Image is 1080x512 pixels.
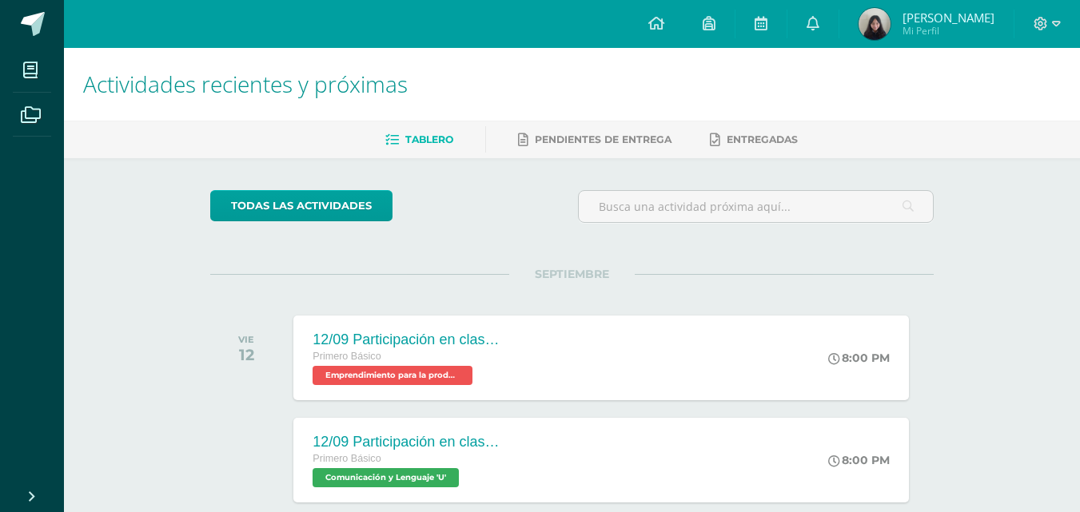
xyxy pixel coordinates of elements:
[405,133,453,145] span: Tablero
[238,345,254,364] div: 12
[903,10,994,26] span: [PERSON_NAME]
[535,133,672,145] span: Pendientes de entrega
[313,331,504,348] div: 12/09 Participación en clase 🙋‍♂️🙋‍♀️
[579,191,933,222] input: Busca una actividad próxima aquí...
[518,127,672,153] a: Pendientes de entrega
[509,267,635,281] span: SEPTIEMBRE
[828,351,890,365] div: 8:00 PM
[727,133,798,145] span: Entregadas
[313,366,472,385] span: Emprendimiento para la productividad 'U'
[313,433,504,450] div: 12/09 Participación en clase 🙋‍♂️🙋‍♀️
[859,8,891,40] img: b98dcfdf1e9a445b6df2d552ad5736ea.png
[385,127,453,153] a: Tablero
[710,127,798,153] a: Entregadas
[903,24,994,38] span: Mi Perfil
[83,69,408,99] span: Actividades recientes y próximas
[313,453,381,464] span: Primero Básico
[313,351,381,362] span: Primero Básico
[210,190,393,221] a: todas las Actividades
[238,334,254,345] div: VIE
[313,468,459,487] span: Comunicación y Lenguaje 'U'
[828,453,890,467] div: 8:00 PM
